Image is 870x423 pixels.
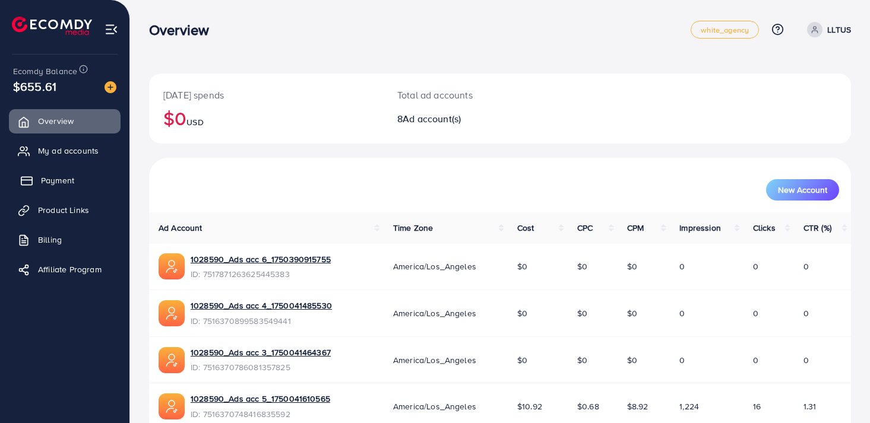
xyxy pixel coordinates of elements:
p: Total ad accounts [397,88,545,102]
span: $10.92 [517,400,542,412]
span: ID: 7516370786081357825 [191,361,331,373]
span: 0 [679,260,685,272]
a: 1028590_Ads acc 4_1750041485530 [191,300,332,311]
span: Affiliate Program [38,263,102,275]
a: Affiliate Program [9,257,121,281]
span: CPC [577,222,593,234]
span: 1,224 [679,400,699,412]
span: $0 [517,354,527,366]
span: $0 [577,307,587,319]
a: 1028590_Ads acc 6_1750390915755 [191,253,331,265]
span: America/Los_Angeles [393,400,476,412]
span: $0 [627,260,637,272]
a: Billing [9,228,121,252]
a: 1028590_Ads acc 3_1750041464367 [191,346,331,358]
img: ic-ads-acc.e4c84228.svg [159,300,185,326]
span: $655.61 [13,78,56,95]
img: ic-ads-acc.e4c84228.svg [159,393,185,419]
span: America/Los_Angeles [393,354,476,366]
span: ID: 7516370899583549441 [191,315,332,327]
span: New Account [778,186,827,194]
p: LLTUS [827,23,851,37]
h2: 8 [397,113,545,125]
span: Ad account(s) [403,112,461,125]
a: LLTUS [802,22,851,37]
span: $0 [577,260,587,272]
span: Impression [679,222,721,234]
span: Ad Account [159,222,203,234]
span: 0 [803,354,809,366]
a: Product Links [9,198,121,222]
span: 0 [753,307,758,319]
span: $0 [627,307,637,319]
span: $0 [517,307,527,319]
a: My ad accounts [9,139,121,163]
span: $0 [577,354,587,366]
span: white_agency [701,26,749,34]
span: $0 [627,354,637,366]
iframe: Chat [820,370,861,414]
p: [DATE] spends [163,88,369,102]
span: USD [186,116,203,128]
a: 1028590_Ads acc 5_1750041610565 [191,393,330,405]
a: Overview [9,109,121,133]
img: ic-ads-acc.e4c84228.svg [159,253,185,279]
span: CTR (%) [803,222,831,234]
span: My ad accounts [38,145,99,157]
h3: Overview [149,21,219,39]
span: 0 [753,354,758,366]
span: Billing [38,234,62,246]
span: Product Links [38,204,89,216]
span: 0 [753,260,758,272]
span: Overview [38,115,74,127]
span: 0 [679,354,685,366]
span: $0 [517,260,527,272]
span: ID: 7517871263625445383 [191,268,331,280]
span: Cost [517,222,534,234]
span: America/Los_Angeles [393,260,476,272]
span: Ecomdy Balance [13,65,77,77]
span: $0.68 [577,400,599,412]
span: ID: 7516370748416835592 [191,408,330,420]
span: Clicks [753,222,776,234]
span: 0 [679,307,685,319]
span: CPM [627,222,644,234]
img: image [105,81,116,93]
span: $8.92 [627,400,648,412]
button: New Account [766,179,839,201]
span: 0 [803,260,809,272]
h2: $0 [163,107,369,129]
span: Time Zone [393,222,433,234]
span: 0 [803,307,809,319]
span: America/Los_Angeles [393,307,476,319]
img: menu [105,23,118,36]
img: ic-ads-acc.e4c84228.svg [159,347,185,373]
span: 16 [753,400,761,412]
img: logo [12,17,92,35]
span: Payment [41,174,74,186]
span: 1.31 [803,400,817,412]
a: Payment [9,168,121,192]
a: white_agency [691,21,759,39]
